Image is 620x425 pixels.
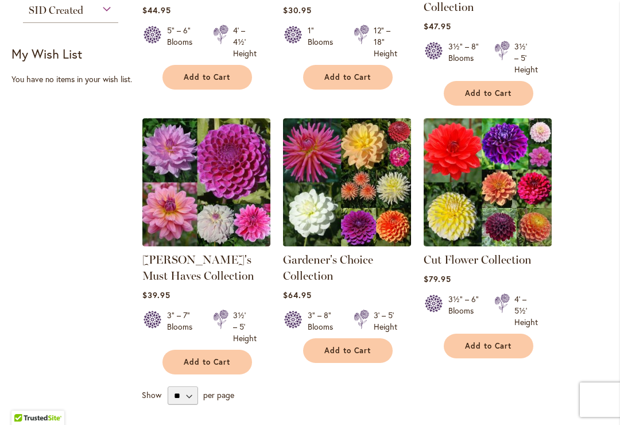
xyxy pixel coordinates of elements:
div: 3" – 7" Blooms [167,310,199,344]
button: Add to Cart [303,338,393,363]
div: 5" – 6" Blooms [167,25,199,59]
div: 1" Blooms [308,25,340,59]
a: Gardener's Choice Collection [283,238,411,249]
span: SID Created [29,4,83,17]
div: 4' – 5½' Height [514,293,538,328]
img: CUT FLOWER COLLECTION [424,118,552,246]
div: 3½' – 5' Height [233,310,257,344]
button: Add to Cart [303,65,393,90]
span: Add to Cart [184,72,231,82]
button: Add to Cart [444,334,533,358]
span: Add to Cart [465,88,512,98]
div: 3" – 8" Blooms [308,310,340,333]
a: Gardener's Choice Collection [283,253,373,283]
strong: My Wish List [11,45,82,62]
span: per page [203,389,234,400]
span: Add to Cart [184,357,231,367]
div: 12" – 18" Height [374,25,397,59]
span: $30.95 [283,5,312,16]
span: $64.95 [283,289,312,300]
div: 3½" – 6" Blooms [448,293,480,328]
button: Add to Cart [162,65,252,90]
img: Heather's Must Haves Collection [142,118,270,246]
span: Show [142,389,161,400]
a: CUT FLOWER COLLECTION [424,238,552,249]
span: $47.95 [424,21,451,32]
div: You have no items in your wish list. [11,74,136,85]
span: Add to Cart [324,346,371,356]
div: 4' – 4½' Height [233,25,257,59]
div: 3½' – 5' Height [514,41,538,75]
img: Gardener's Choice Collection [283,118,411,246]
button: Add to Cart [162,350,252,374]
button: Add to Cart [444,81,533,106]
div: 3½" – 8" Blooms [448,41,480,75]
a: Cut Flower Collection [424,253,532,266]
span: $39.95 [142,289,170,300]
iframe: Launch Accessibility Center [9,384,41,416]
a: [PERSON_NAME]'s Must Haves Collection [142,253,254,283]
span: Add to Cart [465,341,512,351]
span: $79.95 [424,273,451,284]
span: Add to Cart [324,72,371,82]
span: $44.95 [142,5,171,16]
div: 3' – 5' Height [374,310,397,333]
a: Heather's Must Haves Collection [142,238,270,249]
